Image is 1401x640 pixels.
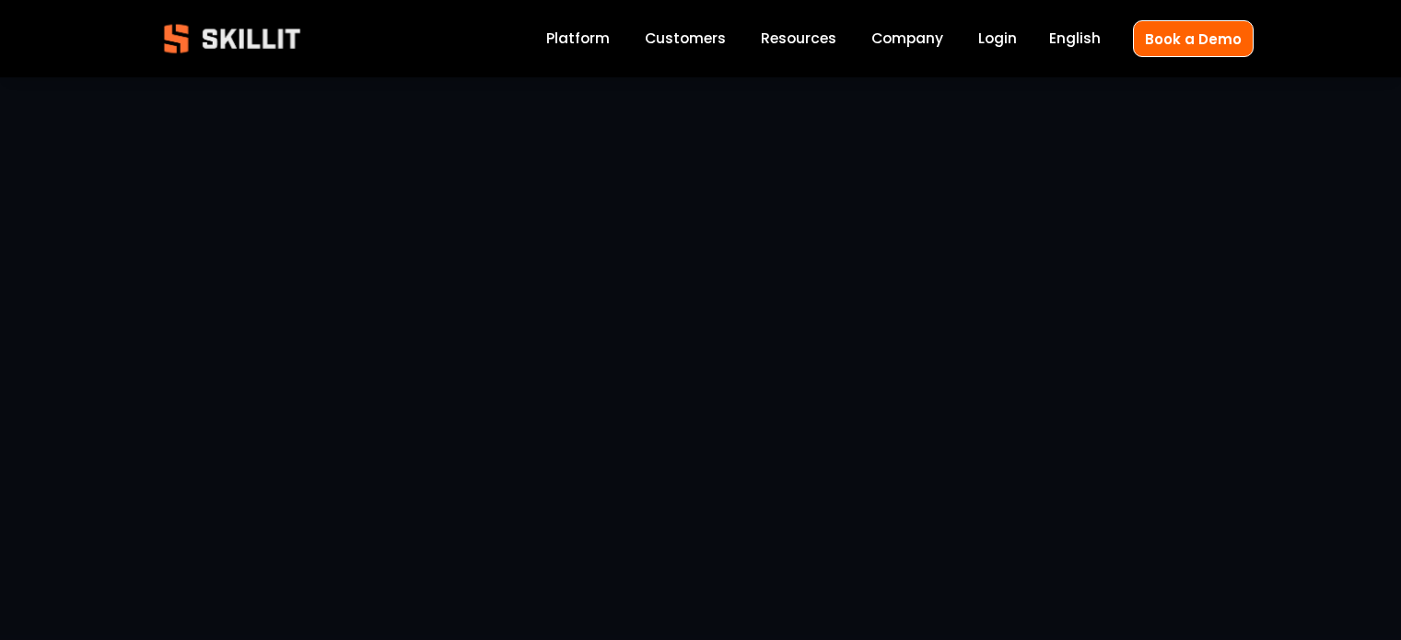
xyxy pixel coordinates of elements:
img: Skillit [148,11,316,66]
span: Resources [761,28,836,49]
a: Login [978,27,1017,52]
a: Book a Demo [1133,20,1254,56]
div: language picker [1049,27,1101,52]
span: English [1049,28,1101,49]
a: Company [871,27,943,52]
a: Platform [546,27,610,52]
a: folder dropdown [761,27,836,52]
a: Customers [645,27,726,52]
